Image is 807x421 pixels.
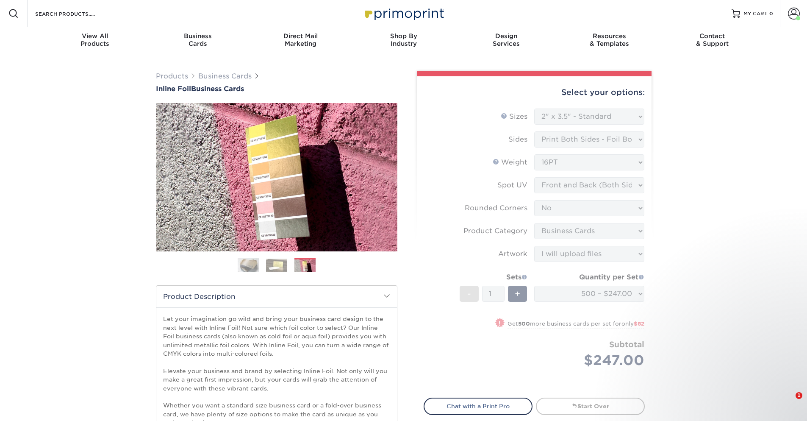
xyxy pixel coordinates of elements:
[146,32,249,40] span: Business
[352,27,455,54] a: Shop ByIndustry
[146,27,249,54] a: BusinessCards
[156,103,397,251] img: Inline Foil 03
[743,10,768,17] span: MY CART
[455,32,558,40] span: Design
[44,32,147,47] div: Products
[778,392,799,413] iframe: Intercom live chat
[455,27,558,54] a: DesignServices
[44,27,147,54] a: View AllProducts
[34,8,117,19] input: SEARCH PRODUCTS.....
[294,259,316,273] img: Business Cards 03
[198,72,252,80] a: Business Cards
[361,4,446,22] img: Primoprint
[536,398,645,415] a: Start Over
[156,72,188,80] a: Products
[661,32,764,47] div: & Support
[352,32,455,40] span: Shop By
[424,76,645,109] div: Select your options:
[769,11,773,17] span: 0
[249,32,352,47] div: Marketing
[352,32,455,47] div: Industry
[249,32,352,40] span: Direct Mail
[455,32,558,47] div: Services
[2,395,72,418] iframe: Google Customer Reviews
[146,32,249,47] div: Cards
[249,27,352,54] a: Direct MailMarketing
[156,85,397,93] h1: Business Cards
[424,398,532,415] a: Chat with a Print Pro
[558,32,661,47] div: & Templates
[44,32,147,40] span: View All
[558,32,661,40] span: Resources
[558,27,661,54] a: Resources& Templates
[238,255,259,276] img: Business Cards 01
[156,286,397,307] h2: Product Description
[661,32,764,40] span: Contact
[156,85,397,93] a: Inline FoilBusiness Cards
[796,392,802,399] span: 1
[156,85,191,93] span: Inline Foil
[661,27,764,54] a: Contact& Support
[266,259,287,272] img: Business Cards 02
